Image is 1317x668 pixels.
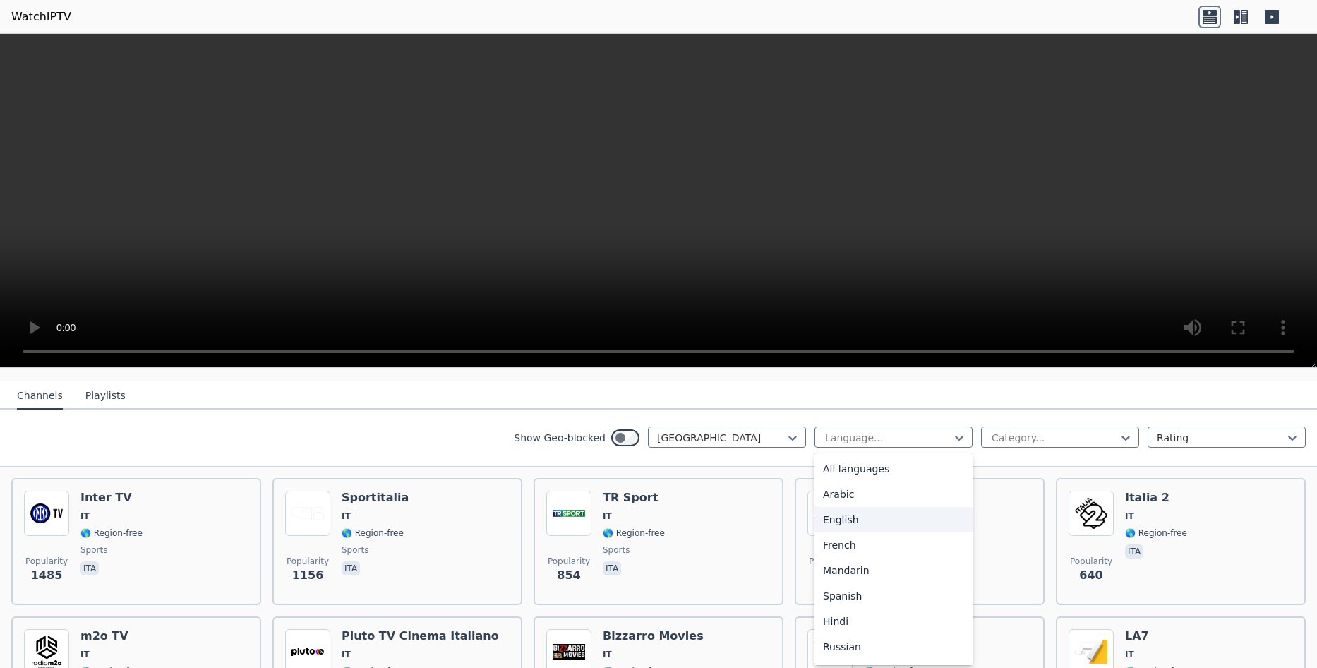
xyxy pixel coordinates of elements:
img: Italia 2 [1069,491,1114,536]
span: 🌎 Region-free [1125,527,1187,539]
div: Arabic [814,482,973,507]
div: Hindi [814,609,973,634]
span: 1485 [31,567,63,584]
div: All languages [814,456,973,482]
label: Show Geo-blocked [514,431,606,445]
button: Channels [17,383,63,410]
img: Inter TV [24,491,69,536]
span: IT [603,511,612,522]
span: 854 [557,567,580,584]
span: Popularity [25,556,68,567]
img: Sportitalia [285,491,330,536]
span: 🌎 Region-free [603,527,665,539]
span: IT [1125,511,1134,522]
span: 1156 [292,567,324,584]
span: IT [342,649,351,660]
span: 640 [1079,567,1102,584]
h6: Sportitalia [342,491,409,505]
span: sports [342,544,368,556]
span: Popularity [809,556,851,567]
div: Russian [814,634,973,660]
p: ita [1125,544,1143,559]
div: French [814,532,973,558]
span: Popularity [1070,556,1112,567]
span: sports [80,544,107,556]
h6: LA7 [1125,629,1187,643]
button: Playlists [85,383,126,410]
span: IT [1125,649,1134,660]
span: Popularity [548,556,590,567]
p: ita [80,561,99,575]
h6: m2o TV [80,629,143,643]
h6: Pluto TV Cinema Italiano [342,629,499,643]
span: IT [342,511,351,522]
h6: Italia 2 [1125,491,1187,505]
img: TR Sport [546,491,591,536]
div: Mandarin [814,558,973,583]
p: ita [603,561,621,575]
div: English [814,507,973,532]
span: sports [603,544,630,556]
h6: Inter TV [80,491,143,505]
h6: Bizzarro Movies [603,629,704,643]
p: ita [342,561,360,575]
span: 🌎 Region-free [342,527,404,539]
span: IT [80,649,90,660]
div: Spanish [814,583,973,609]
span: 🌎 Region-free [80,527,143,539]
span: IT [603,649,612,660]
a: WatchIPTV [11,8,71,25]
span: IT [80,511,90,522]
img: Rai Movie [807,491,853,536]
span: Popularity [287,556,329,567]
h6: TR Sport [603,491,665,505]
